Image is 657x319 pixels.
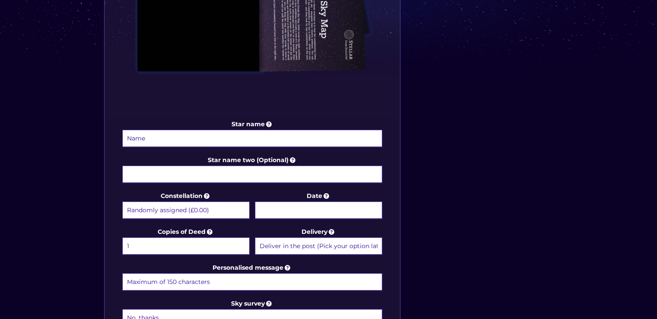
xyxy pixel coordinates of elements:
a: Sky survey [231,300,273,307]
label: Personalised message [122,262,383,292]
input: Date [255,201,382,219]
select: Constellation [122,201,250,219]
label: Date [255,191,382,220]
select: Copies of Deed [122,237,250,255]
input: Personalised message [122,273,383,290]
label: Star name two (Optional) [122,155,383,184]
input: Star name [122,130,383,147]
label: Copies of Deed [122,226,250,256]
label: Star name [122,119,383,148]
label: Constellation [122,191,250,220]
label: Delivery [255,226,382,256]
select: Delivery [255,237,382,255]
input: Star name two (Optional) [122,166,383,183]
